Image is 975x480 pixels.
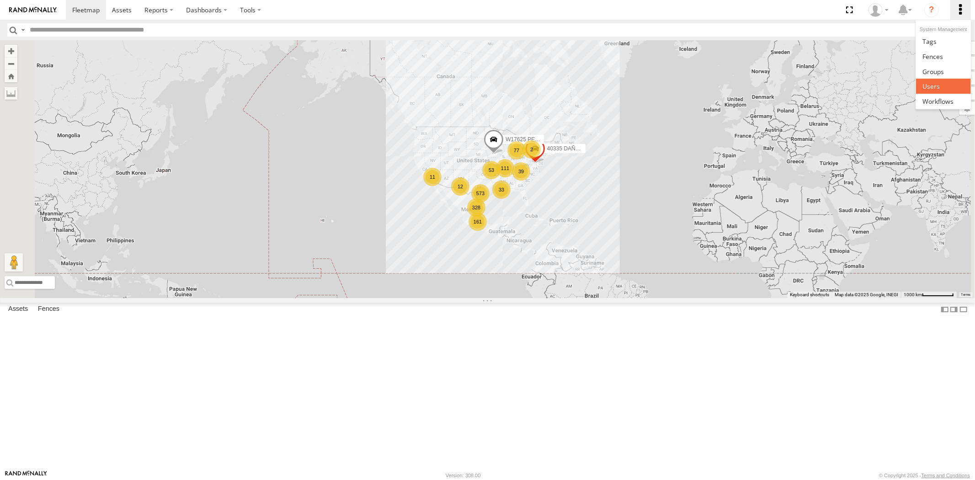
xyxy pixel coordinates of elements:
[924,3,939,17] i: ?
[33,303,64,316] label: Fences
[467,198,485,217] div: 328
[19,23,27,37] label: Search Query
[492,181,511,199] div: 33
[451,177,469,196] div: 12
[879,473,970,478] div: © Copyright 2025 -
[5,45,17,57] button: Zoom in
[506,136,553,143] span: W17625 PERDIDO
[959,303,968,316] label: Hide Summary Table
[790,292,829,298] button: Keyboard shortcuts
[4,303,32,316] label: Assets
[904,292,922,297] span: 1000 km
[5,87,17,100] label: Measure
[922,473,970,478] a: Terms and Conditions
[522,140,541,159] div: 2
[940,303,949,316] label: Dock Summary Table to the Left
[507,141,526,160] div: 77
[5,70,17,82] button: Zoom Home
[835,292,898,297] span: Map data ©2025 Google, INEGI
[471,184,490,203] div: 573
[512,162,530,181] div: 39
[9,7,57,13] img: rand-logo.svg
[446,473,480,478] div: Version: 308.00
[5,57,17,70] button: Zoom out
[496,159,514,177] div: 111
[961,293,971,297] a: Terms (opens in new tab)
[901,292,957,298] button: Map Scale: 1000 km per 66 pixels
[469,213,487,231] div: 161
[5,253,23,272] button: Drag Pegman onto the map to open Street View
[865,3,892,17] div: Victor Sanchez
[547,145,587,152] span: 40335 DAÑADO
[423,168,442,186] div: 11
[482,161,501,179] div: 53
[949,303,959,316] label: Dock Summary Table to the Right
[5,471,47,480] a: Visit our Website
